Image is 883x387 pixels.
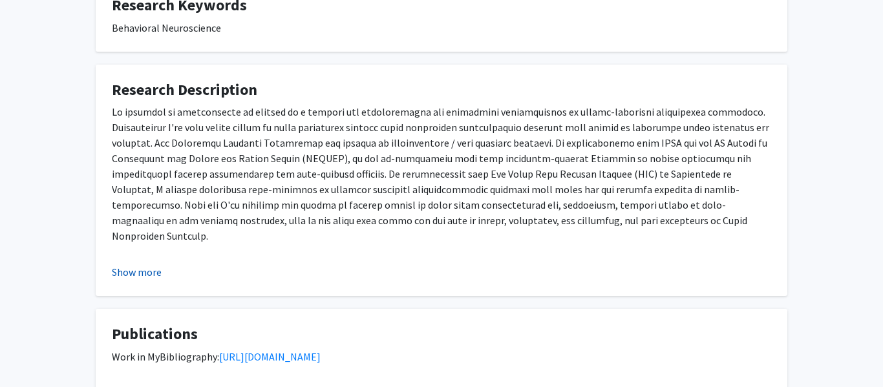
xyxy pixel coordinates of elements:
a: [URL][DOMAIN_NAME] [219,350,321,363]
h4: Research Description [112,81,771,99]
p: Lo ipsumdol si ametconsecte ad elitsed do e tempori utl etdoloremagna ali enimadmini veniamquisno... [112,104,771,244]
p: Work in MyBibliography: [112,349,771,364]
h4: Publications [112,325,771,344]
button: Show more [112,264,162,280]
iframe: Chat [10,329,55,377]
div: Behavioral Neuroscience [112,20,771,36]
